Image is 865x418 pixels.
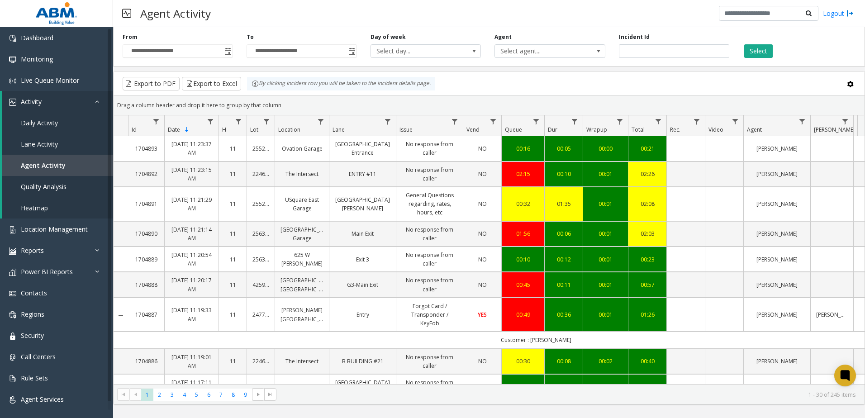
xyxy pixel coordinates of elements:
[133,383,159,391] a: 1704885
[478,383,487,391] span: NO
[816,310,848,319] a: [PERSON_NAME]
[569,115,581,128] a: Dur Filter Menu
[402,378,457,395] a: No response from caller
[589,170,623,178] a: 00:01
[21,267,73,276] span: Power BI Reports
[550,357,577,366] a: 00:08
[478,200,487,208] span: NO
[507,170,539,178] a: 02:15
[619,33,650,41] label: Incident Id
[252,144,269,153] a: 25520029
[478,281,487,289] span: NO
[335,170,390,178] a: ENTRY #11
[9,77,16,85] img: 'icon'
[133,170,159,178] a: 1704892
[170,276,213,293] a: [DATE] 11:20:17 AM
[280,144,323,153] a: Ovation Garage
[9,99,16,106] img: 'icon'
[634,229,661,238] div: 02:03
[589,229,623,238] a: 00:01
[247,77,435,90] div: By clicking Incident row you will be taken to the incident details page.
[2,91,113,112] a: Activity
[21,140,58,148] span: Lane Activity
[839,115,851,128] a: Parker Filter Menu
[749,144,805,153] a: [PERSON_NAME]
[550,280,577,289] div: 00:11
[507,229,539,238] a: 01:56
[550,383,577,391] div: 00:09
[589,255,623,264] a: 00:01
[204,115,217,128] a: Date Filter Menu
[114,97,865,113] div: Drag a column header and drop it here to group by that column
[550,229,577,238] a: 00:06
[507,199,539,208] div: 00:32
[634,357,661,366] div: 00:40
[280,251,323,268] a: 625 W [PERSON_NAME]
[402,251,457,268] a: No response from caller
[478,230,487,237] span: NO
[507,280,539,289] div: 00:45
[335,280,390,289] a: G3-Main Exit
[252,280,269,289] a: 425980
[469,357,496,366] a: NO
[252,199,269,208] a: 25528752
[252,255,269,264] a: 25632005
[133,229,159,238] a: 1704890
[136,2,215,24] h3: Agent Activity
[744,44,773,58] button: Select
[589,199,623,208] a: 00:01
[21,119,58,127] span: Daily Activity
[614,115,626,128] a: Wrapup Filter Menu
[264,388,276,401] span: Go to the last page
[280,195,323,213] a: USquare East Garage
[224,170,241,178] a: 11
[280,170,323,178] a: The Intersect
[170,140,213,157] a: [DATE] 11:23:37 AM
[9,311,16,318] img: 'icon'
[507,255,539,264] div: 00:10
[449,115,461,128] a: Issue Filter Menu
[21,374,48,382] span: Rule Sets
[335,255,390,264] a: Exit 3
[250,126,258,133] span: Lot
[749,310,805,319] a: [PERSON_NAME]
[589,280,623,289] a: 00:01
[224,255,241,264] a: 11
[402,140,457,157] a: No response from caller
[252,170,269,178] a: 22460005
[589,144,623,153] a: 00:00
[749,357,805,366] a: [PERSON_NAME]
[634,144,661,153] a: 00:21
[478,311,487,318] span: YES
[589,357,623,366] a: 00:02
[382,115,394,128] a: Lane Filter Menu
[469,199,496,208] a: NO
[21,289,47,297] span: Contacts
[507,383,539,391] div: 00:20
[796,115,808,128] a: Agent Filter Menu
[182,77,241,90] button: Export to Excel
[814,126,855,133] span: [PERSON_NAME]
[280,383,323,391] a: Ovation Garage
[335,229,390,238] a: Main Exit
[402,166,457,183] a: No response from caller
[478,145,487,152] span: NO
[469,229,496,238] a: NO
[21,182,67,191] span: Quality Analysis
[183,126,190,133] span: Sortable
[670,126,680,133] span: Rec.
[2,176,113,197] a: Quality Analysis
[9,269,16,276] img: 'icon'
[634,199,661,208] div: 02:08
[150,115,162,128] a: Id Filter Menu
[550,199,577,208] a: 01:35
[261,115,273,128] a: Lot Filter Menu
[335,378,390,395] a: [GEOGRAPHIC_DATA] Exit
[550,310,577,319] a: 00:36
[550,170,577,178] a: 00:10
